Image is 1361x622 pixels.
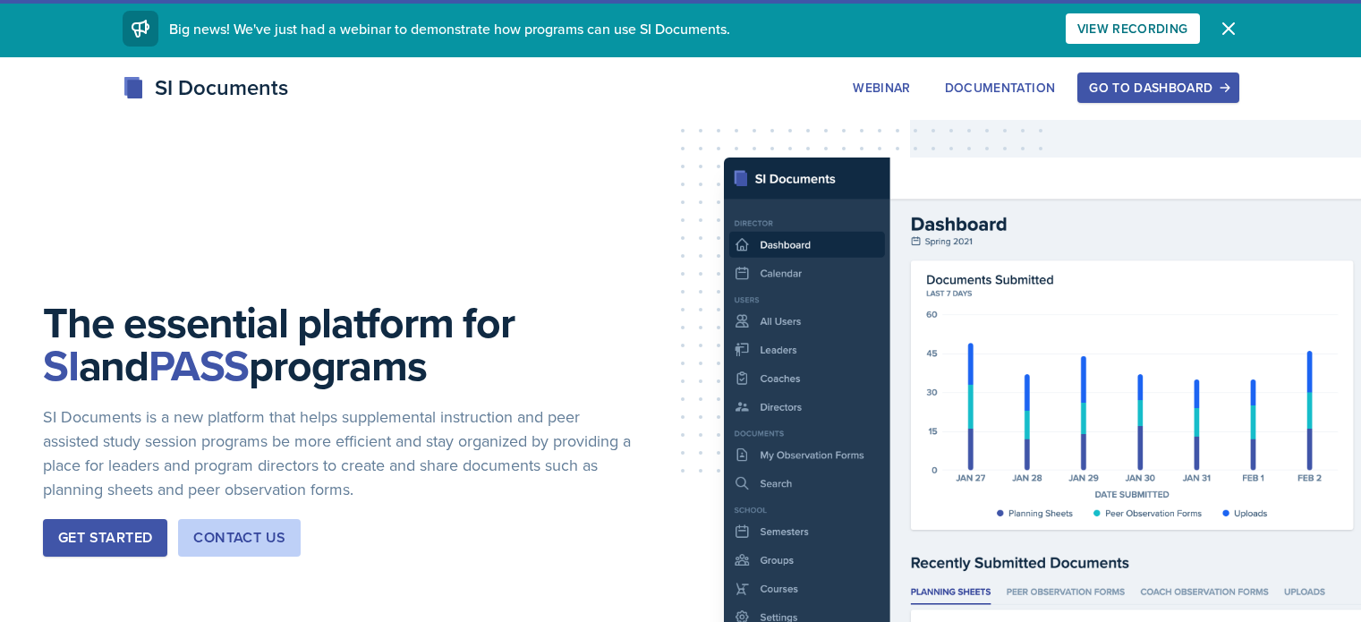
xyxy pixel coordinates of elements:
[58,527,152,549] div: Get Started
[945,81,1056,95] div: Documentation
[853,81,910,95] div: Webinar
[123,72,288,104] div: SI Documents
[1089,81,1227,95] div: Go to Dashboard
[178,519,301,557] button: Contact Us
[841,72,922,103] button: Webinar
[43,519,167,557] button: Get Started
[1077,72,1238,103] button: Go to Dashboard
[193,527,285,549] div: Contact Us
[169,19,730,38] span: Big news! We've just had a webinar to demonstrate how programs can use SI Documents.
[1066,13,1200,44] button: View Recording
[933,72,1068,103] button: Documentation
[1077,21,1188,36] div: View Recording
